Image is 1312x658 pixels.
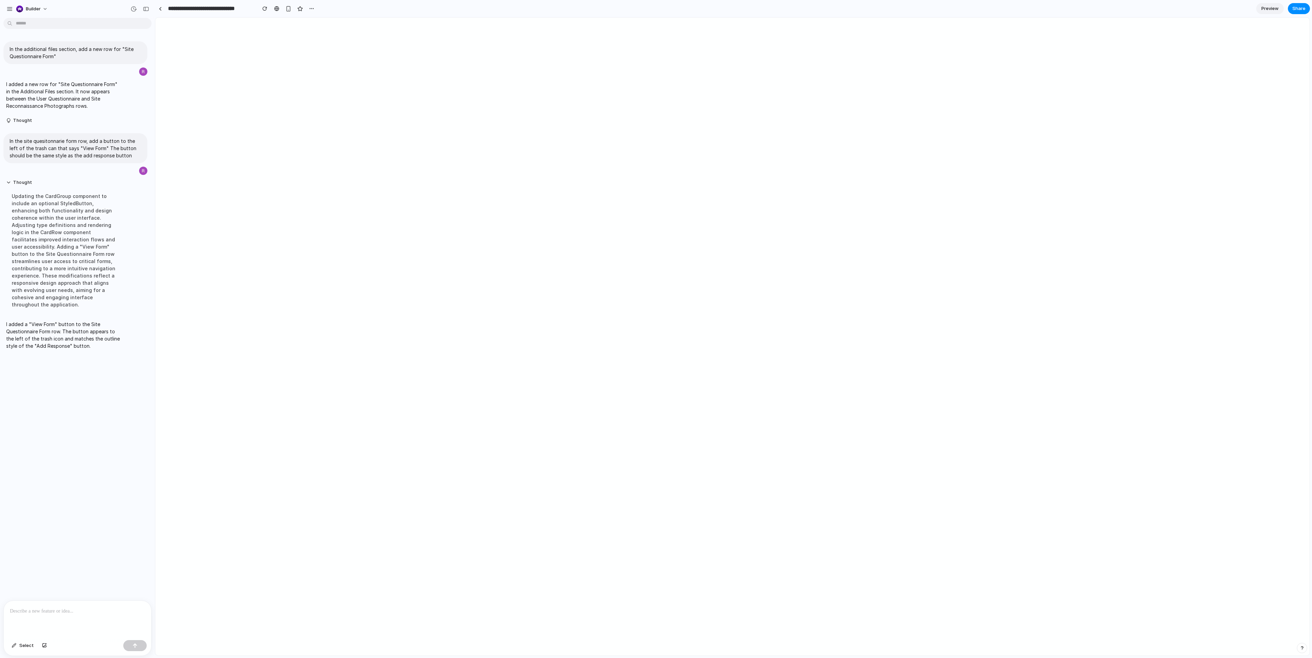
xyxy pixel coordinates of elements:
button: Select [8,640,37,651]
span: builder [26,6,41,12]
p: I added a "View Form" button to the Site Questionnaire Form row. The button appears to the left o... [6,321,121,349]
button: builder [13,3,51,14]
span: Preview [1261,5,1279,12]
button: Share [1288,3,1310,14]
p: In the site quesitonnarie form row, add a button to the left of the trash can that says "View For... [10,137,141,159]
p: In the additional files section, add a new row for "Site Questionnaire Form" [10,45,141,60]
span: Share [1292,5,1305,12]
a: Preview [1256,3,1284,14]
span: Select [19,642,34,649]
div: Updating the CardGroup component to include an optional StyledButton, enhancing both functionalit... [6,188,121,312]
p: I added a new row for "Site Questionnaire Form" in the Additional Files section. It now appears b... [6,81,121,109]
